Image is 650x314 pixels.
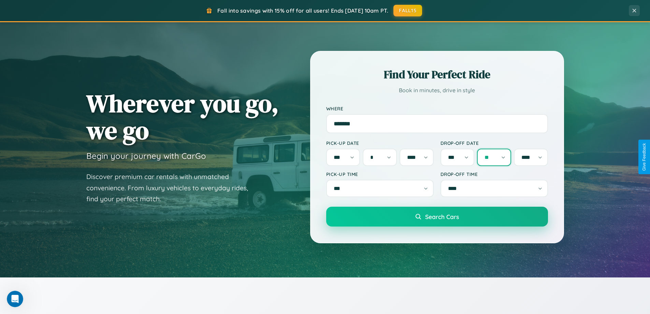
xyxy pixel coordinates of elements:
label: Drop-off Date [440,140,548,146]
label: Drop-off Time [440,171,548,177]
h1: Wherever you go, we go [86,90,279,144]
p: Book in minutes, drive in style [326,85,548,95]
label: Pick-up Time [326,171,434,177]
label: Where [326,106,548,111]
div: Give Feedback [642,143,647,171]
iframe: Intercom live chat [7,291,23,307]
label: Pick-up Date [326,140,434,146]
button: Search Cars [326,207,548,227]
span: Search Cars [425,213,459,220]
span: Fall into savings with 15% off for all users! Ends [DATE] 10am PT. [217,7,388,14]
button: FALL15 [393,5,422,16]
h3: Begin your journey with CarGo [86,151,206,161]
p: Discover premium car rentals with unmatched convenience. From luxury vehicles to everyday rides, ... [86,171,257,205]
h2: Find Your Perfect Ride [326,67,548,82]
